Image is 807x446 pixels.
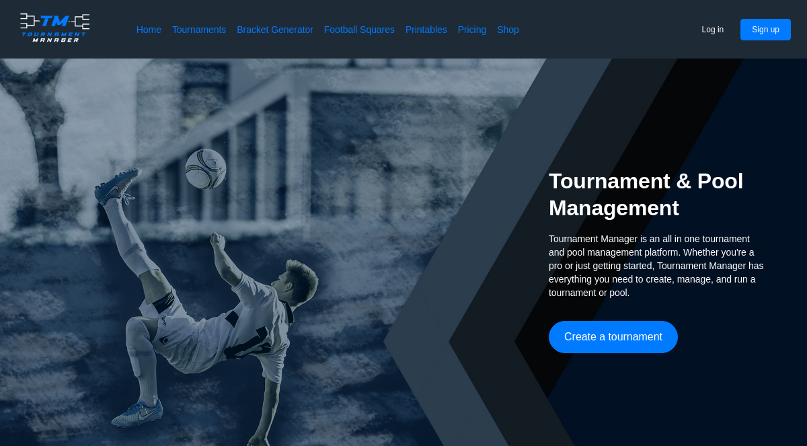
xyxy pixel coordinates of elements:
[497,23,519,36] a: Shop
[324,23,395,36] a: Football Squares
[172,23,226,36] a: Tournaments
[691,19,736,40] button: Log in
[406,23,447,36] a: Printables
[137,23,161,36] a: Home
[740,19,791,40] button: Sign up
[549,321,678,353] button: Create a tournament
[549,168,764,221] h2: Tournament & Pool Management
[16,11,93,44] img: logo.ffa97a18e3bf2c7d.png
[458,23,486,36] a: Pricing
[549,232,764,299] span: Tournament Manager is an all in one tournament and pool management platform. Whether you're a pro...
[237,23,313,36] a: Bracket Generator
